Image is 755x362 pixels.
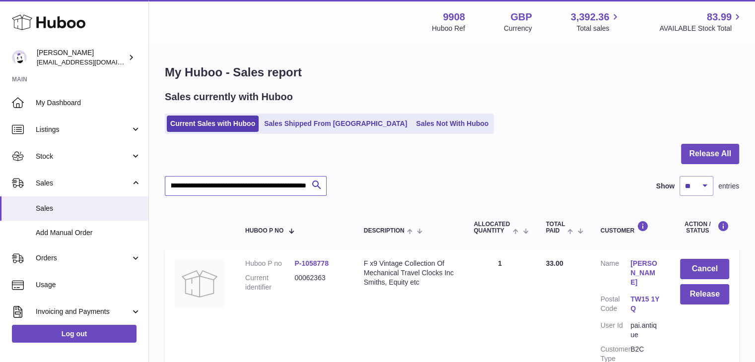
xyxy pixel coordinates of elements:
div: Action / Status [680,221,729,234]
span: Orders [36,253,131,263]
dd: pai.antique [630,321,660,340]
span: 83.99 [707,10,732,24]
span: 33.00 [546,259,563,267]
span: AVAILABLE Stock Total [659,24,743,33]
a: Sales Not With Huboo [412,116,492,132]
span: Invoicing and Payments [36,307,131,316]
span: Usage [36,280,141,290]
div: F x9 Vintage Collection Of Mechanical Travel Clocks Inc Smiths, Equity etc [364,259,454,287]
strong: 9908 [443,10,465,24]
div: Huboo Ref [432,24,465,33]
img: tbcollectables@hotmail.co.uk [12,50,27,65]
span: Add Manual Order [36,228,141,238]
button: Cancel [680,259,729,279]
button: Release All [681,144,739,164]
span: Sales [36,204,141,213]
span: Description [364,228,405,234]
a: Log out [12,325,137,343]
span: Stock [36,152,131,161]
a: P-1058778 [294,259,329,267]
dt: Huboo P no [245,259,294,268]
span: Listings [36,125,131,134]
span: 3,392.36 [571,10,610,24]
dt: Postal Code [601,295,630,316]
a: 83.99 AVAILABLE Stock Total [659,10,743,33]
h2: Sales currently with Huboo [165,90,293,104]
img: no-photo.jpg [175,259,224,308]
span: Total sales [576,24,620,33]
div: [PERSON_NAME] [37,48,126,67]
div: Customer [601,221,661,234]
a: Sales Shipped From [GEOGRAPHIC_DATA] [261,116,411,132]
dt: User Id [601,321,630,340]
button: Release [680,284,729,304]
dt: Current identifier [245,273,294,292]
span: entries [718,181,739,191]
strong: GBP [510,10,532,24]
h1: My Huboo - Sales report [165,64,739,80]
span: Total paid [546,221,565,234]
a: Current Sales with Huboo [167,116,259,132]
a: [PERSON_NAME] [630,259,660,287]
dt: Name [601,259,630,290]
span: ALLOCATED Quantity [474,221,510,234]
span: [EMAIL_ADDRESS][DOMAIN_NAME] [37,58,146,66]
a: 3,392.36 Total sales [571,10,621,33]
span: Huboo P no [245,228,283,234]
span: My Dashboard [36,98,141,108]
label: Show [656,181,675,191]
dd: 00062363 [294,273,343,292]
div: Currency [504,24,532,33]
a: TW15 1YQ [630,295,660,313]
span: Sales [36,179,131,188]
